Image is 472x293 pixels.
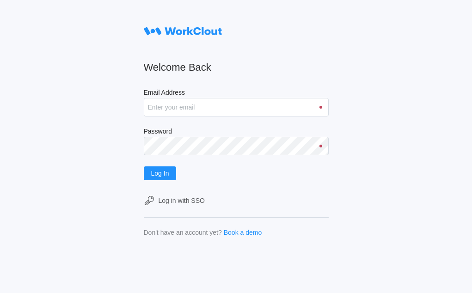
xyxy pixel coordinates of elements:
[144,98,329,116] input: Enter your email
[144,89,329,98] label: Email Address
[151,170,169,177] span: Log In
[144,61,329,74] h2: Welcome Back
[159,197,205,204] div: Log in with SSO
[144,128,329,137] label: Password
[144,166,177,180] button: Log In
[144,229,222,236] div: Don't have an account yet?
[144,195,329,206] a: Log in with SSO
[224,229,262,236] a: Book a demo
